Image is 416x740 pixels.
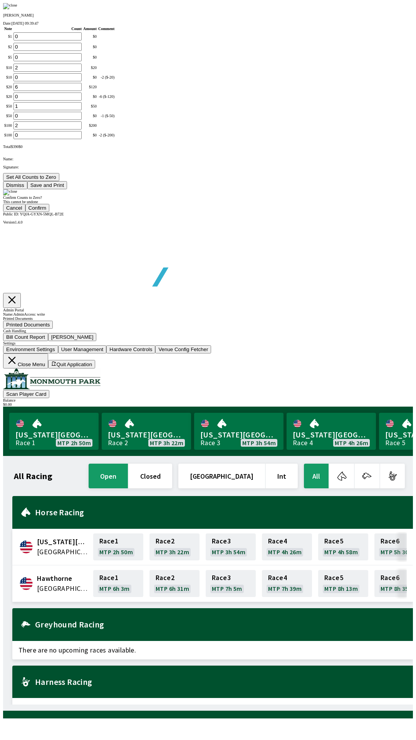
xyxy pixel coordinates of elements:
[4,26,12,31] th: Note
[381,575,399,581] span: Race 6
[268,575,287,581] span: Race 4
[3,345,58,353] button: Environment Settings
[4,63,12,72] td: $ 10
[287,413,376,450] a: [US_STATE][GEOGRAPHIC_DATA]Race 4MTP 4h 26m
[4,32,12,41] td: $ 1
[3,21,413,25] div: Date:
[381,538,399,544] span: Race 6
[268,549,302,555] span: MTP 4h 26m
[3,157,413,161] p: Name:
[27,181,67,189] button: Save and Print
[262,533,312,560] a: Race4MTP 4h 26m
[3,308,413,312] div: Admin Portal
[200,430,277,440] span: [US_STATE][GEOGRAPHIC_DATA]
[98,94,114,99] div: -6 ($-120)
[324,575,343,581] span: Race 5
[35,621,407,627] h2: Greyhound Racing
[266,464,298,488] button: Int
[4,111,12,120] td: $ 50
[268,585,302,592] span: MTP 7h 39m
[48,360,95,368] button: Quit Application
[324,585,358,592] span: MTP 8h 13m
[12,21,39,25] span: [DATE] 09:39:47
[83,55,97,59] div: $ 0
[3,329,413,333] div: Cash Handling
[21,224,242,306] img: global tote logo
[102,413,191,450] a: [US_STATE][GEOGRAPHIC_DATA]Race 2MTP 3h 22m
[149,533,200,560] a: Race2MTP 3h 22m
[324,538,343,544] span: Race 5
[83,26,97,31] th: Amount
[98,26,115,31] th: Comment
[83,104,97,108] div: $ 50
[48,333,97,341] button: [PERSON_NAME]
[12,698,413,716] span: There are no upcoming races available.
[99,538,118,544] span: Race 1
[4,42,12,51] td: $ 2
[262,570,312,597] a: Race4MTP 7h 39m
[3,390,49,398] button: Scan Player Card
[150,440,183,446] span: MTP 3h 22m
[11,145,18,149] span: $ 390
[13,26,82,31] th: Count
[212,575,231,581] span: Race 3
[25,204,50,212] button: Confirm
[242,440,276,446] span: MTP 3h 54m
[108,440,128,446] div: Race 2
[381,585,414,592] span: MTP 8h 35m
[212,538,231,544] span: Race 3
[3,3,17,9] img: close
[381,549,414,555] span: MTP 5h 30m
[156,575,174,581] span: Race 2
[98,75,114,79] div: -2 ($-20)
[83,94,97,99] div: $ 0
[4,131,12,140] td: $ 100
[293,430,370,440] span: [US_STATE][GEOGRAPHIC_DATA]
[156,538,174,544] span: Race 2
[83,45,97,49] div: $ 0
[35,679,407,685] h2: Harness Racing
[3,200,413,204] div: This cannot be undone
[83,123,97,128] div: $ 200
[4,53,12,62] td: $ 5
[3,402,413,407] div: $ 0.00
[83,133,97,137] div: $ 0
[3,181,27,189] button: Dismiss
[3,333,48,341] button: Bill Count Report
[83,75,97,79] div: $ 0
[20,212,64,216] span: YQIA-GYXN-5MQL-B72E
[3,212,413,216] div: Public ID:
[83,66,97,70] div: $ 20
[14,473,52,479] h1: All Racing
[155,345,211,353] button: Venue Config Fetcher
[12,641,413,659] span: There are no upcoming races available.
[194,413,283,450] a: [US_STATE][GEOGRAPHIC_DATA]Race 3MTP 3h 54m
[93,533,143,560] a: Race1MTP 2h 50m
[4,82,12,91] td: $ 20
[324,549,358,555] span: MTP 4h 58m
[57,440,91,446] span: MTP 2h 50m
[3,189,17,195] img: close
[268,538,287,544] span: Race 4
[4,121,12,130] td: $ 100
[89,464,128,488] button: open
[4,73,12,82] td: $ 10
[37,573,89,584] span: Hawthorne
[3,195,413,200] div: Confirm Counts to Zero?
[3,398,413,402] div: Balance
[129,464,172,488] button: closed
[37,584,89,594] span: United States
[3,368,101,389] img: venue logo
[3,341,413,345] div: Settings
[3,204,25,212] button: Cancel
[178,464,265,488] button: [GEOGRAPHIC_DATA]
[200,440,220,446] div: Race 3
[3,312,413,316] div: Name: Admin Access: write
[93,570,143,597] a: Race1MTP 6h 3m
[318,570,368,597] a: Race5MTP 8h 13m
[99,585,130,592] span: MTP 6h 3m
[98,114,114,118] div: -1 ($-50)
[3,353,48,368] button: Close Menu
[318,533,368,560] a: Race5MTP 4h 58m
[3,220,413,224] div: Version 1.4.0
